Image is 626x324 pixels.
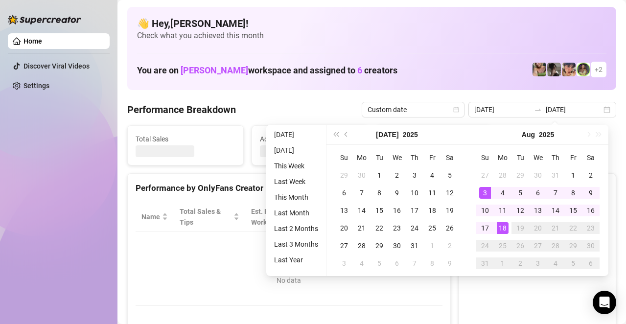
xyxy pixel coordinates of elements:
span: to [534,106,542,114]
h4: 👋 Hey, [PERSON_NAME] ! [137,17,606,30]
img: jadesummersss [577,63,590,76]
th: Chat Conversion [373,202,442,232]
span: Messages Sent [384,134,484,144]
div: Sales by OnlyFans Creator [467,182,608,195]
th: Sales / Hour [318,202,373,232]
img: logo-BBDzfeDw.svg [8,15,81,24]
span: Chat Conversion [379,206,428,228]
span: Name [141,211,160,222]
input: Start date [474,104,530,115]
a: Home [23,37,42,45]
img: dreamsofleana [533,63,546,76]
span: swap-right [534,106,542,114]
h4: Performance Breakdown [127,103,236,116]
span: 6 [357,65,362,75]
th: Total Sales & Tips [174,202,245,232]
span: [PERSON_NAME] [181,65,248,75]
div: Performance by OnlyFans Creator [136,182,442,195]
span: Active Chats [260,134,360,144]
img: daiisyjane [547,63,561,76]
span: + 2 [595,64,603,75]
th: Name [136,202,174,232]
span: Total Sales & Tips [180,206,232,228]
h1: You are on workspace and assigned to creators [137,65,397,76]
span: Check what you achieved this month [137,30,606,41]
input: End date [546,104,602,115]
span: Custom date [368,102,459,117]
div: Open Intercom Messenger [593,291,616,314]
a: Discover Viral Videos [23,62,90,70]
span: Sales / Hour [324,206,359,228]
span: Total Sales [136,134,235,144]
span: calendar [453,107,459,113]
img: bonnierides [562,63,576,76]
div: No data [145,275,433,286]
a: Settings [23,82,49,90]
div: Est. Hours Worked [251,206,304,228]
